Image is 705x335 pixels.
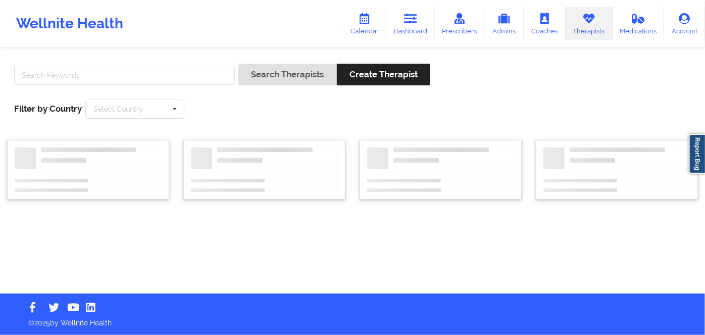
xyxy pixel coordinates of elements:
[337,64,430,85] button: Create Therapist
[524,7,566,40] a: Coaches
[386,7,435,40] a: Dashboard
[664,7,705,40] a: Account
[689,134,705,174] a: Report Bug
[21,311,684,328] p: © 2025 by Wellnite Health
[93,106,143,113] div: Select Country
[14,104,82,114] span: Filter by Country
[484,7,524,40] a: Admins
[435,7,485,40] a: Prescribers
[238,64,336,85] button: Search Therapists
[14,66,235,85] input: Search Keywords
[566,7,613,40] a: Therapists
[613,7,665,40] a: Medications
[343,7,386,40] a: Calendar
